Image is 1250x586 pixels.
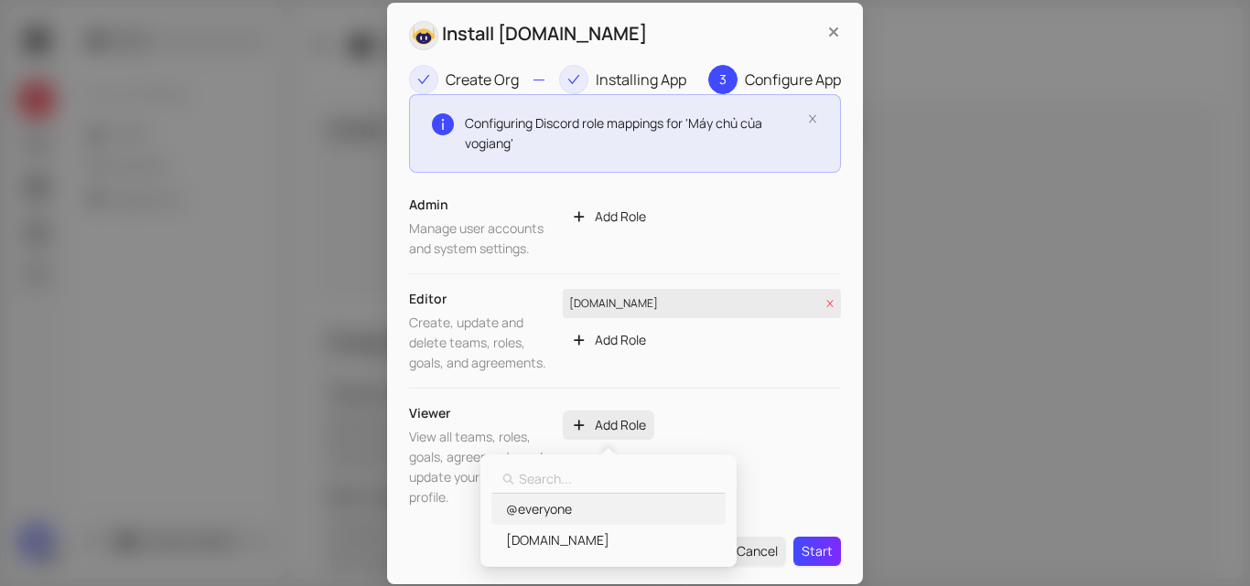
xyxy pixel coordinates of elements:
span: @everyone [506,499,572,519]
input: Search... [519,469,716,489]
div: @everyone [491,494,726,525]
span: [DOMAIN_NAME] [506,530,609,550]
div: Collab.Land [491,525,726,556]
button: Close [819,17,848,47]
